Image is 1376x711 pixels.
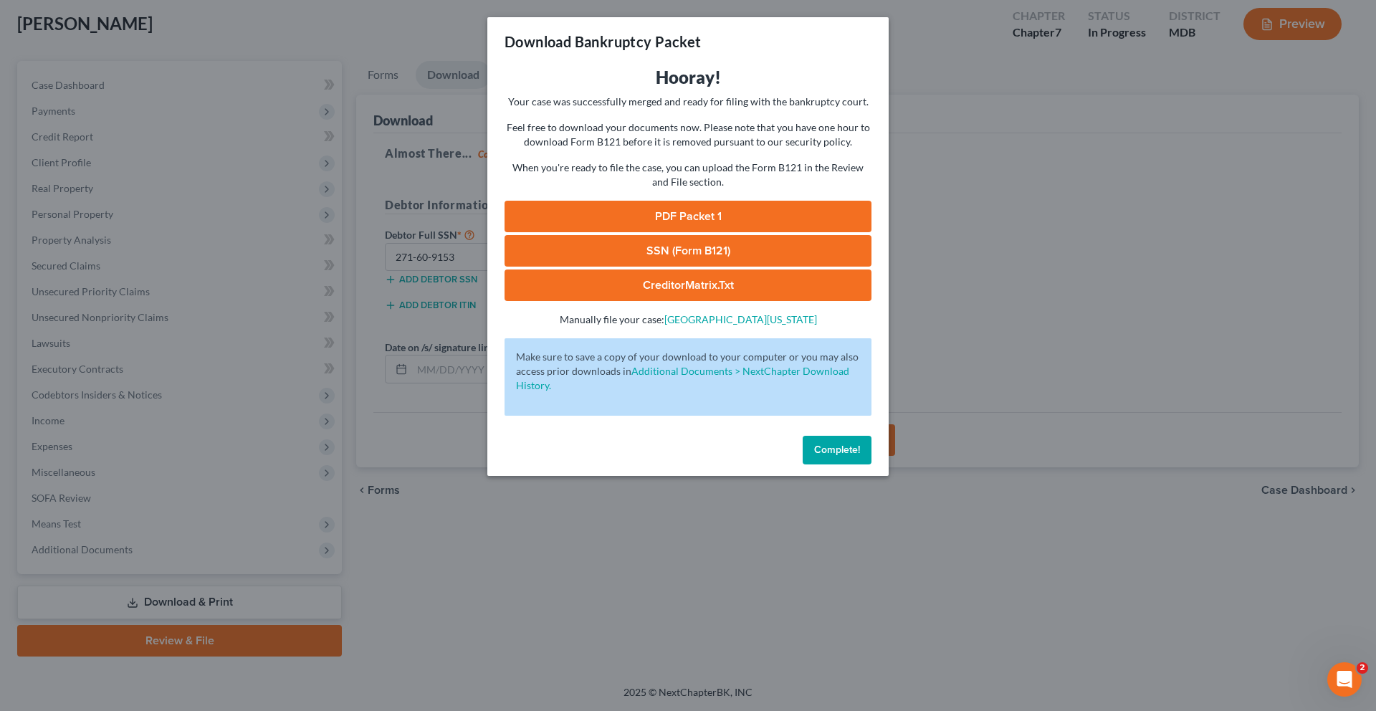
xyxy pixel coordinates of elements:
[505,66,871,89] h3: Hooray!
[1357,662,1368,674] span: 2
[505,269,871,301] a: CreditorMatrix.txt
[505,95,871,109] p: Your case was successfully merged and ready for filing with the bankruptcy court.
[505,201,871,232] a: PDF Packet 1
[1327,662,1362,697] iframe: Intercom live chat
[516,365,849,391] a: Additional Documents > NextChapter Download History.
[505,32,701,52] h3: Download Bankruptcy Packet
[664,313,817,325] a: [GEOGRAPHIC_DATA][US_STATE]
[505,312,871,327] p: Manually file your case:
[505,235,871,267] a: SSN (Form B121)
[516,350,860,393] p: Make sure to save a copy of your download to your computer or you may also access prior downloads in
[505,161,871,189] p: When you're ready to file the case, you can upload the Form B121 in the Review and File section.
[505,120,871,149] p: Feel free to download your documents now. Please note that you have one hour to download Form B12...
[803,436,871,464] button: Complete!
[814,444,860,456] span: Complete!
